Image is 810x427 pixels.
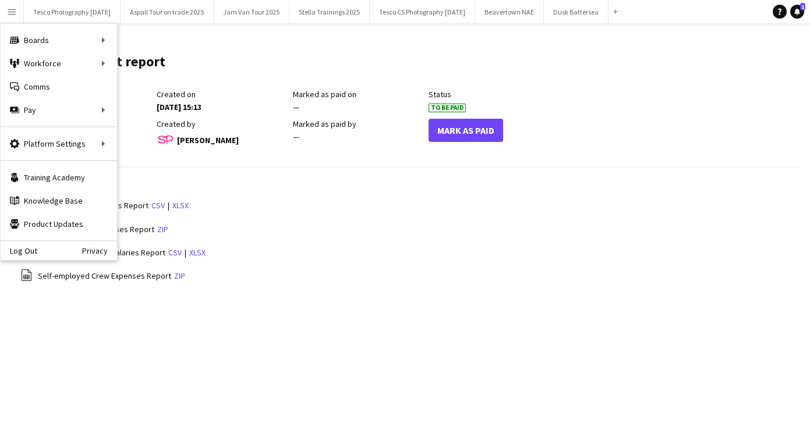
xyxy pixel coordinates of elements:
div: Created on [157,89,287,99]
div: Marked as paid on [293,89,423,99]
button: Tesco Photography [DATE] [24,1,121,23]
div: Created by [157,119,287,129]
a: xlsx [172,200,189,211]
a: Knowledge Base [1,189,117,212]
div: Status [429,89,559,99]
button: Beavertown NAE [475,1,544,23]
button: Tesco CS Photography [DATE] [370,1,475,23]
a: Training Academy [1,166,117,189]
div: Workforce [1,52,117,75]
a: csv [151,200,165,211]
a: csv [168,247,182,258]
h3: Reports [20,179,798,190]
a: xlsx [189,247,206,258]
button: Aspall Tour on trade 2025 [121,1,214,23]
a: Privacy [82,246,117,255]
div: | [20,198,798,213]
div: Marked as paid by [293,119,423,129]
span: — [293,102,299,112]
a: 1 [790,5,804,19]
a: Product Updates [1,212,117,236]
button: Dusk Battersea [544,1,609,23]
a: zip [157,224,168,234]
div: Platform Settings [1,132,117,155]
span: Self-employed Crew Expenses Report [38,271,171,281]
button: Jam Van Tour 2025 [214,1,289,23]
button: Stella Trainings 2025 [289,1,370,23]
div: [PERSON_NAME] [157,131,287,149]
a: zip [174,271,185,281]
div: Pay [1,98,117,122]
span: 1 [800,3,805,10]
div: | [20,245,798,259]
button: Mark As Paid [429,119,503,142]
span: — [293,131,299,142]
span: To Be Paid [429,104,466,112]
a: Comms [1,75,117,98]
a: Log Out [1,246,37,255]
div: [DATE] 15:13 [157,102,287,112]
div: Boards [1,29,117,52]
